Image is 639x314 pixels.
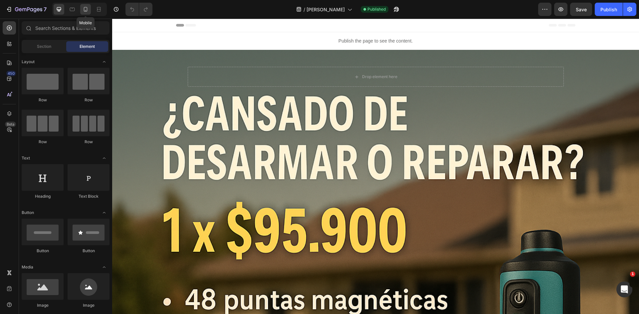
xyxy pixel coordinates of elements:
div: Image [68,302,109,308]
div: Row [22,97,64,103]
span: Element [80,44,95,50]
div: Image [22,302,64,308]
span: Media [22,264,33,270]
iframe: Design area [112,19,639,314]
p: 7 [44,5,47,13]
button: 7 [3,3,50,16]
span: Save [576,7,587,12]
div: Drop element here [250,55,285,61]
span: Toggle open [99,207,109,218]
button: Publish [595,3,623,16]
div: Button [68,248,109,254]
span: Toggle open [99,262,109,272]
div: Undo/Redo [125,3,152,16]
button: Save [570,3,592,16]
iframe: Intercom live chat [616,281,632,297]
div: Beta [5,122,16,127]
span: Button [22,210,34,216]
div: Row [22,139,64,145]
div: Publish [600,6,617,13]
span: / [304,6,305,13]
span: Published [367,6,386,12]
span: 1 [630,271,635,277]
span: Section [37,44,51,50]
span: Layout [22,59,35,65]
span: [PERSON_NAME] [307,6,345,13]
div: Row [68,139,109,145]
span: Toggle open [99,56,109,67]
div: Heading [22,193,64,199]
div: Button [22,248,64,254]
div: Text Block [68,193,109,199]
div: Row [68,97,109,103]
input: Search Sections & Elements [22,21,109,35]
span: Text [22,155,30,161]
div: 450 [6,71,16,76]
span: Toggle open [99,153,109,163]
